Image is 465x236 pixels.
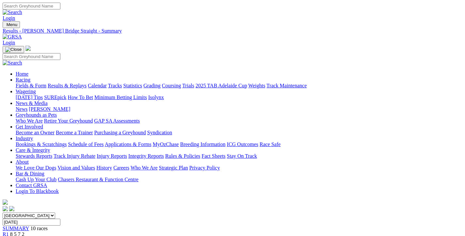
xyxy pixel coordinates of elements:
[3,15,15,21] a: Login
[3,206,8,211] img: facebook.svg
[54,153,95,159] a: Track Injury Rebate
[144,83,161,88] a: Grading
[68,141,103,147] a: Schedule of Fees
[108,83,122,88] a: Tracks
[16,171,44,176] a: Bar & Dining
[3,46,24,53] button: Toggle navigation
[16,106,27,112] a: News
[16,159,29,165] a: About
[3,60,22,66] img: Search
[202,153,225,159] a: Fact Sheets
[44,95,66,100] a: SUREpick
[16,124,43,129] a: Get Involved
[3,219,60,226] input: Select date
[16,130,462,136] div: Get Involved
[16,77,30,82] a: Racing
[16,153,52,159] a: Stewards Reports
[131,165,158,170] a: Who We Are
[162,83,181,88] a: Coursing
[16,112,57,118] a: Greyhounds as Pets
[16,100,48,106] a: News & Media
[16,177,462,183] div: Bar & Dining
[16,141,462,147] div: Industry
[97,153,127,159] a: Injury Reports
[29,106,70,112] a: [PERSON_NAME]
[16,95,462,100] div: Wagering
[159,165,188,170] a: Strategic Plan
[3,21,20,28] button: Toggle navigation
[3,53,60,60] input: Search
[16,83,462,89] div: Racing
[113,165,129,170] a: Careers
[153,141,179,147] a: MyOzChase
[5,47,22,52] img: Close
[165,153,200,159] a: Rules & Policies
[16,130,54,135] a: Become an Owner
[105,141,151,147] a: Applications & Forms
[16,188,59,194] a: Login To Blackbook
[44,118,93,124] a: Retire Your Greyhound
[3,199,8,205] img: logo-grsa-white.png
[94,130,146,135] a: Purchasing a Greyhound
[267,83,307,88] a: Track Maintenance
[3,9,22,15] img: Search
[3,28,462,34] a: Results - [PERSON_NAME] Bridge Straight - Summary
[16,71,28,77] a: Home
[16,89,36,94] a: Wagering
[56,130,93,135] a: Become a Trainer
[16,118,43,124] a: Who We Are
[259,141,280,147] a: Race Safe
[16,177,56,182] a: Cash Up Your Club
[16,118,462,124] div: Greyhounds as Pets
[7,22,17,27] span: Menu
[94,95,147,100] a: Minimum Betting Limits
[25,46,31,51] img: logo-grsa-white.png
[3,40,15,45] a: Login
[148,95,164,100] a: Isolynx
[189,165,220,170] a: Privacy Policy
[16,165,56,170] a: We Love Our Dogs
[30,226,48,231] span: 10 races
[3,3,60,9] input: Search
[16,165,462,171] div: About
[88,83,107,88] a: Calendar
[16,136,33,141] a: Industry
[123,83,142,88] a: Statistics
[57,165,95,170] a: Vision and Values
[3,34,22,40] img: GRSA
[248,83,265,88] a: Weights
[3,226,29,231] a: SUMMARY
[48,83,86,88] a: Results & Replays
[16,141,67,147] a: Bookings & Scratchings
[16,153,462,159] div: Care & Integrity
[16,83,46,88] a: Fields & Form
[68,95,93,100] a: How To Bet
[195,83,247,88] a: 2025 TAB Adelaide Cup
[227,153,257,159] a: Stay On Track
[182,83,194,88] a: Trials
[94,118,140,124] a: GAP SA Assessments
[96,165,112,170] a: History
[9,206,14,211] img: twitter.svg
[16,147,50,153] a: Care & Integrity
[16,183,47,188] a: Contact GRSA
[180,141,225,147] a: Breeding Information
[128,153,164,159] a: Integrity Reports
[16,106,462,112] div: News & Media
[147,130,172,135] a: Syndication
[227,141,258,147] a: ICG Outcomes
[58,177,138,182] a: Chasers Restaurant & Function Centre
[16,95,43,100] a: [DATE] Tips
